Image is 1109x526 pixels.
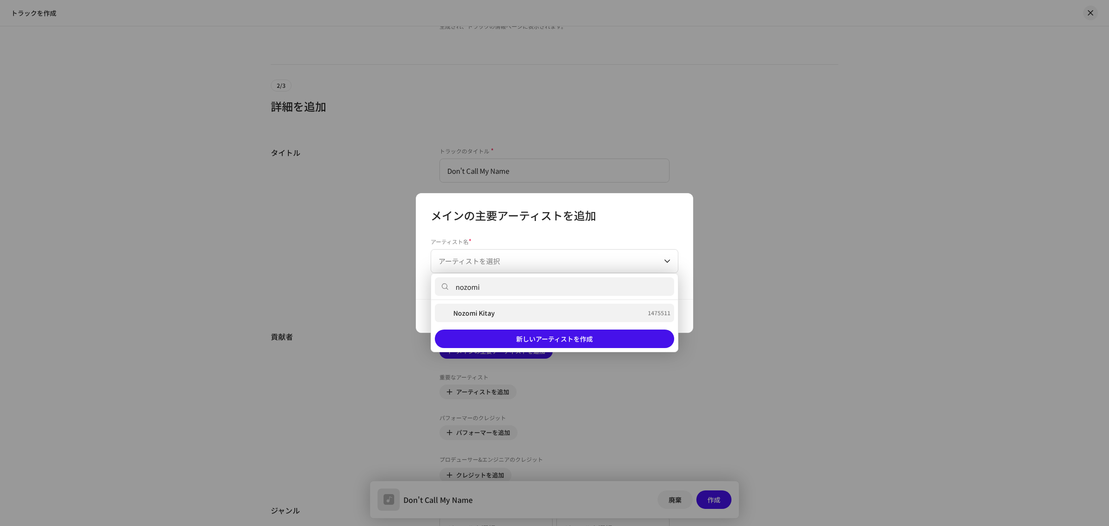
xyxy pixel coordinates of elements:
span: アーティストを選択 [439,256,500,266]
li: Nozomi Kitay [435,304,674,322]
ul: Option List [431,300,678,326]
span: メインの主要アーティストを追加 [431,208,596,223]
span: アーティストを選択 [439,250,664,273]
div: dropdown trigger [664,250,670,273]
span: 新しいアーティストを作成 [516,330,593,348]
strong: Nozomi Kitay [453,308,495,318]
span: 1475511 [648,308,670,318]
img: 6259489e-0811-4044-a3ef-d4d2d2033899 [439,307,450,318]
label: アーティスト名 [431,238,472,245]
